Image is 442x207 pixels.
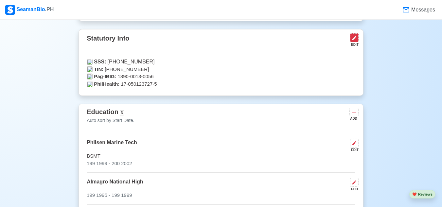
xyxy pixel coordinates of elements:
span: SSS: [94,58,106,66]
span: Pag-IBIG: [94,73,116,80]
div: EDIT [347,187,359,192]
div: SeamanBio [5,5,54,15]
p: [PHONE_NUMBER] [87,58,355,66]
span: PhilHealth: [94,80,119,88]
p: 199 1995 - 199 1999 [87,192,355,199]
span: Messages [410,6,435,14]
span: TIN: [94,66,103,73]
p: [PHONE_NUMBER] [87,66,355,73]
p: 199 1999 - 200 2002 [87,160,355,167]
div: EDIT [347,147,359,152]
p: BSMT [87,152,355,160]
div: EDIT [347,42,359,47]
img: Logo [5,5,15,15]
span: heart [412,192,417,196]
p: Auto sort by Start Date. [87,117,134,124]
span: .PH [45,7,54,12]
span: 3 [120,110,124,115]
div: ADD [349,116,357,121]
span: Education [87,108,118,115]
p: Almagro National High [87,178,143,192]
p: 1890-0013-0056 [87,73,355,80]
p: 17-050123727-5 [87,80,355,88]
div: Statutory Info [87,32,355,50]
button: heartReviews [409,190,435,199]
p: Philsen Marine Tech [87,139,137,152]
